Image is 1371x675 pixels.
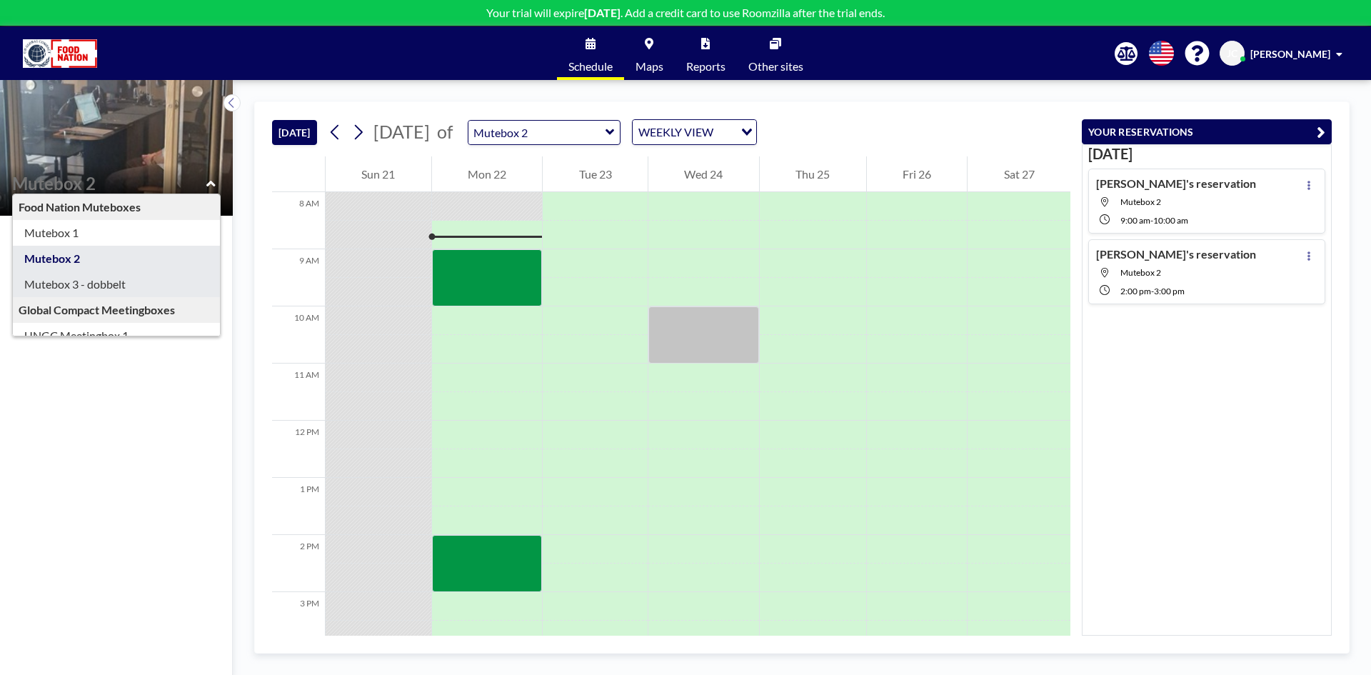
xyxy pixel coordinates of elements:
span: 9:00 AM [1120,215,1150,226]
span: Maps [636,61,663,72]
span: 3:00 PM [1154,286,1185,296]
h4: [PERSON_NAME]'s reservation [1096,247,1256,261]
a: Maps [624,26,675,80]
div: 8 AM [272,192,325,249]
div: 2 PM [272,535,325,592]
div: Wed 24 [648,156,759,192]
span: WEEKLY VIEW [636,123,716,141]
div: 11 AM [272,364,325,421]
span: 2:00 PM [1120,286,1151,296]
h4: [PERSON_NAME]'s reservation [1096,176,1256,191]
div: Sat 27 [968,156,1070,192]
input: Mutebox 2 [468,121,606,144]
span: of [437,121,453,143]
span: - [1151,286,1154,296]
button: [DATE] [272,120,317,145]
div: Mutebox 1 [13,220,220,246]
div: UNGC Meetingbox 1 [13,323,220,349]
div: Search for option [633,120,756,144]
div: 1 PM [272,478,325,535]
h3: [DATE] [1088,145,1325,163]
button: YOUR RESERVATIONS [1082,119,1332,144]
div: 9 AM [272,249,325,306]
div: 3 PM [272,592,325,649]
span: Schedule [568,61,613,72]
a: Other sites [737,26,815,80]
div: Mutebox 2 [13,246,220,271]
div: 12 PM [272,421,325,478]
div: Mutebox 3 - dobbelt [13,271,220,297]
a: Schedule [557,26,624,80]
div: Sun 21 [326,156,431,192]
span: Floor: - [11,194,47,209]
input: Mutebox 2 [12,173,206,194]
span: - [1150,215,1153,226]
span: 10:00 AM [1153,215,1188,226]
span: Mutebox 2 [1120,196,1161,207]
input: Search for option [718,123,733,141]
div: Tue 23 [543,156,648,192]
div: Thu 25 [760,156,866,192]
span: Reports [686,61,725,72]
div: Mon 22 [432,156,543,192]
div: Food Nation Muteboxes [13,194,220,220]
div: Fri 26 [867,156,968,192]
span: [PERSON_NAME] [1250,48,1330,60]
a: Reports [675,26,737,80]
b: [DATE] [584,6,621,19]
span: Other sites [748,61,803,72]
span: Mutebox 2 [1120,267,1161,278]
div: 10 AM [272,306,325,364]
img: organization-logo [23,39,97,68]
div: Global Compact Meetingboxes [13,297,220,323]
span: JC [1227,47,1237,60]
span: [DATE] [373,121,430,142]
